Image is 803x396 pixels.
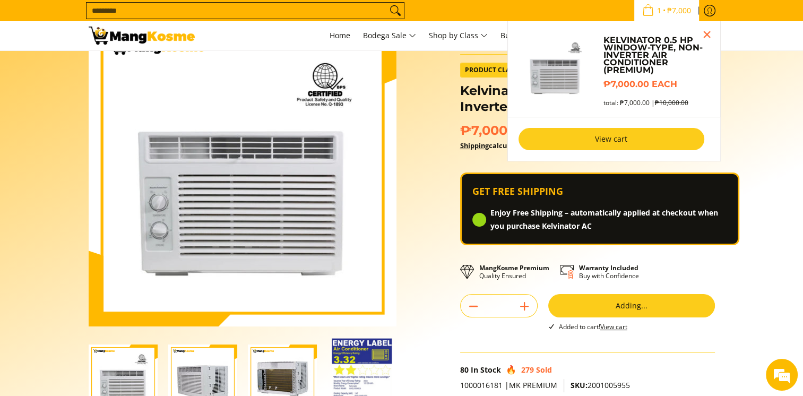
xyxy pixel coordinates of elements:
span: Product Class [461,63,522,77]
button: Add [512,298,537,315]
a: Shipping [460,141,489,150]
span: 80 [460,365,469,375]
nav: Main Menu [205,21,715,50]
span: 1 [655,7,663,14]
span: Bodega Sale [363,29,416,42]
span: GET FREE SHIPPING [472,185,563,198]
strong: Warranty Included [579,263,638,272]
span: In Stock [471,365,501,375]
span: SKU: [571,380,588,390]
span: Sold [536,365,552,375]
span: 279 [521,365,534,375]
span: ₱7,000.00 [460,123,601,139]
strong: MangKosme Premium [479,263,549,272]
ul: Sub Menu [507,21,721,161]
span: 2001005955 [571,380,630,390]
span: ₱7,000 [666,7,693,14]
a: Kelvinator 0.5 HP Window-Type, Non-Inverter Air Conditioner (Premium) [603,37,709,74]
span: Added to cart! [559,322,627,331]
a: View cart [600,322,627,331]
span: Home [330,30,350,40]
a: Home [324,21,356,50]
h6: ₱7,000.00 each [603,79,709,90]
a: Shop by Class [424,21,493,50]
p: Buy with Confidence [579,264,639,280]
strong: calculated at checkout [460,141,567,150]
span: 1000016181 |MK PREMIUM [460,380,557,390]
span: Bulk Center [500,30,542,40]
button: Close pop up [699,27,715,42]
span: Enjoy Free Shipping – automatically applied at checkout when you purchase Kelvinator AC [490,206,727,233]
a: Bulk Center [495,21,547,50]
a: View cart [519,128,704,150]
img: kelvinator-.5hp-window-type-airconditioner-full-view-mang-kosme [89,19,396,326]
s: ₱10,000.00 [654,98,688,107]
span: total: ₱7,000.00 | [603,99,688,107]
span: • [639,5,694,16]
img: Kelvinator 0.5 HP Window-Type Air Conditioner (Premium) l Mang Kosme [89,27,195,45]
button: Adding... [548,294,715,317]
button: Search [387,3,404,19]
h1: Kelvinator 0.5 HP Window-Type, Non-Inverter Air Conditioner (Premium) [460,83,715,115]
a: Bodega Sale [358,21,421,50]
img: kelvinator-.5hp-window-type-airconditioner-full-view-mang-kosme [519,32,593,106]
span: Shop by Class [429,29,488,42]
p: Quality Ensured [479,264,549,280]
button: Subtract [461,298,486,315]
a: Product Class Premium [460,63,585,78]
